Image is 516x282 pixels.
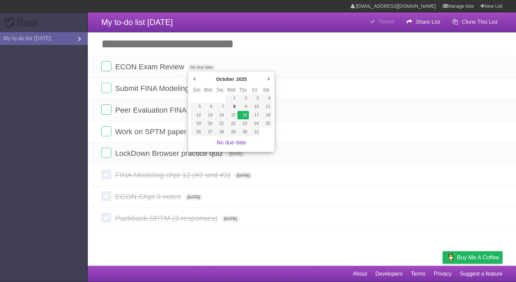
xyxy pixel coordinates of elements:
[237,111,249,119] button: 16
[237,102,249,111] button: 9
[101,61,111,71] label: Done
[215,74,235,84] div: October
[237,119,249,128] button: 23
[434,267,451,280] a: Privacy
[101,213,111,223] label: Done
[462,19,497,25] b: Clone This List
[260,119,272,128] button: 25
[101,169,111,180] label: Done
[260,94,272,102] button: 4
[115,127,188,136] span: Work on SPTM paper
[203,128,214,136] button: 27
[191,74,198,84] button: Previous Month
[411,267,426,280] a: Terms
[101,104,111,115] label: Done
[115,63,186,71] span: ECON Exam Review
[115,106,255,114] span: Peer Evaluation FINA modeling project #2
[191,111,202,119] button: 12
[447,16,502,28] button: Clone This List
[191,119,202,128] button: 19
[191,102,202,111] button: 5
[260,111,272,119] button: 18
[249,102,260,111] button: 10
[203,111,214,119] button: 13
[214,119,226,128] button: 21
[249,94,260,102] button: 3
[115,214,219,222] span: Packback SPTM (3 responses)
[185,194,203,200] span: [DATE]
[203,102,214,111] button: 6
[446,252,455,263] img: Buy me a coffee
[101,83,111,93] label: Done
[226,111,237,119] button: 15
[249,128,260,136] button: 31
[227,151,245,157] span: [DATE]
[353,267,367,280] a: About
[191,128,202,136] button: 26
[216,87,223,92] abbr: Tuesday
[263,87,269,92] abbr: Saturday
[214,102,226,111] button: 7
[260,102,272,111] button: 11
[235,74,248,84] div: 2025
[226,119,237,128] button: 22
[237,128,249,136] button: 30
[249,111,260,119] button: 17
[457,252,499,263] span: Buy me a coffee
[115,149,225,158] span: LockDown Browser practice quiz
[239,87,247,92] abbr: Thursday
[203,119,214,128] button: 20
[3,17,44,29] div: Flask
[188,64,215,70] span: No due date
[416,19,440,25] b: Share List
[214,111,226,119] button: 14
[252,87,257,92] abbr: Friday
[115,171,232,179] span: FINA Modeling chpt 12 (#2 and #3)
[249,119,260,128] button: 24
[379,19,394,24] b: Saved
[227,87,236,92] abbr: Wednesday
[460,267,502,280] a: Suggest a feature
[115,192,182,201] span: ECON Chpt 9 notes
[115,84,226,93] span: Submit FINA Modeling Project #2
[101,126,111,136] label: Done
[265,74,272,84] button: Next Month
[193,87,201,92] abbr: Sunday
[237,94,249,102] button: 2
[226,94,237,102] button: 1
[234,172,252,179] span: [DATE]
[204,87,212,92] abbr: Monday
[101,191,111,201] label: Done
[401,16,445,28] button: Share List
[443,251,502,264] a: Buy me a coffee
[226,102,237,111] button: 8
[221,216,239,222] span: [DATE]
[217,140,246,145] a: No due date
[214,128,226,136] button: 28
[101,18,173,27] span: My to-do list [DATE]
[226,128,237,136] button: 29
[375,267,403,280] a: Developers
[101,148,111,158] label: Done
